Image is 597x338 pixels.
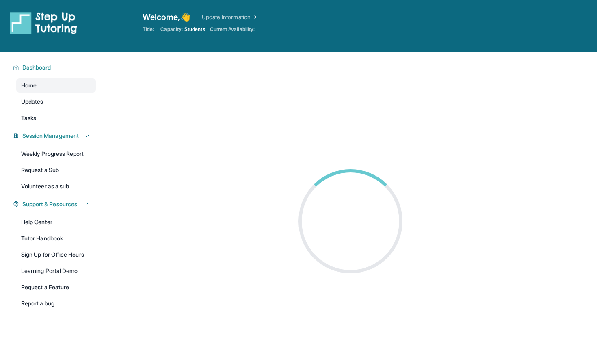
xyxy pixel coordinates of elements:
[16,215,96,229] a: Help Center
[16,247,96,262] a: Sign Up for Office Hours
[160,26,183,33] span: Capacity:
[16,111,96,125] a: Tasks
[21,114,36,122] span: Tasks
[143,11,190,23] span: Welcome, 👋
[16,146,96,161] a: Weekly Progress Report
[16,179,96,194] a: Volunteer as a sub
[202,13,259,21] a: Update Information
[210,26,255,33] span: Current Availability:
[19,132,91,140] button: Session Management
[19,63,91,72] button: Dashboard
[22,63,51,72] span: Dashboard
[21,81,37,89] span: Home
[22,132,79,140] span: Session Management
[16,163,96,177] a: Request a Sub
[10,11,77,34] img: logo
[16,231,96,246] a: Tutor Handbook
[22,200,77,208] span: Support & Resources
[16,264,96,278] a: Learning Portal Demo
[19,200,91,208] button: Support & Resources
[16,296,96,311] a: Report a bug
[16,94,96,109] a: Updates
[251,13,259,21] img: Chevron Right
[21,98,43,106] span: Updates
[143,26,154,33] span: Title:
[16,280,96,294] a: Request a Feature
[184,26,205,33] span: Students
[16,78,96,93] a: Home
